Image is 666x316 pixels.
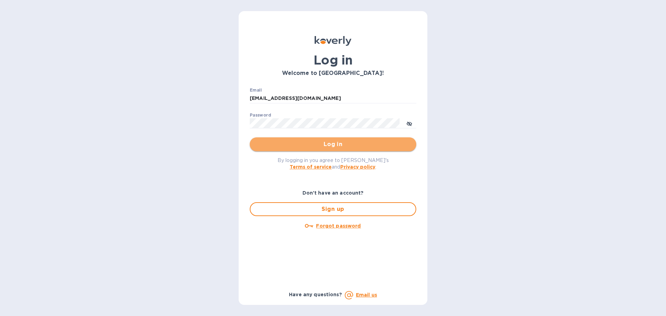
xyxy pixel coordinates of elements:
h3: Welcome to [GEOGRAPHIC_DATA]! [250,70,416,77]
input: Enter email address [250,93,416,104]
span: Sign up [256,205,410,213]
span: Log in [255,140,411,148]
button: Log in [250,137,416,151]
b: Don't have an account? [302,190,364,196]
b: Have any questions? [289,292,342,297]
a: Privacy policy [340,164,375,170]
label: Password [250,113,271,117]
a: Terms of service [290,164,332,170]
a: Email us [356,292,377,298]
h1: Log in [250,53,416,67]
button: toggle password visibility [402,116,416,130]
span: By logging in you agree to [PERSON_NAME]'s and . [277,157,389,170]
img: Koverly [315,36,351,46]
u: Forgot password [316,223,361,229]
button: Sign up [250,202,416,216]
label: Email [250,88,262,92]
